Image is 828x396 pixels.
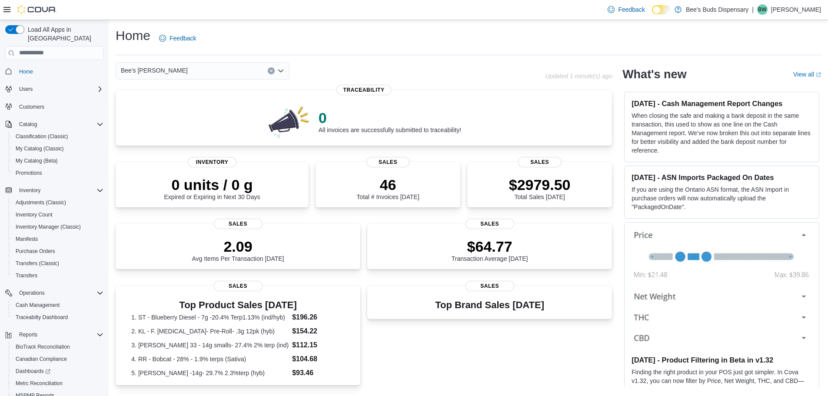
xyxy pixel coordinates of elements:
button: Purchase Orders [9,245,107,257]
button: Clear input [268,67,275,74]
a: My Catalog (Classic) [12,143,67,154]
span: Canadian Compliance [12,354,103,364]
p: Updated 1 minute(s) ago [545,73,612,80]
span: Users [19,86,33,93]
span: Transfers [16,272,37,279]
span: Feedback [618,5,645,14]
div: Total Sales [DATE] [509,176,571,200]
a: Metrc Reconciliation [12,378,66,389]
a: Classification (Classic) [12,131,72,142]
span: Bee's [PERSON_NAME] [121,65,188,76]
span: Promotions [16,170,42,176]
a: Purchase Orders [12,246,59,256]
button: Adjustments (Classic) [9,196,107,209]
button: Inventory [16,185,44,196]
a: Feedback [156,30,200,47]
dd: $154.22 [292,326,345,336]
a: Inventory Count [12,210,56,220]
div: Avg Items Per Transaction [DATE] [192,238,284,262]
span: Traceabilty Dashboard [16,314,68,321]
button: Catalog [16,119,40,130]
span: Sales [214,281,263,291]
span: Reports [16,329,103,340]
span: Inventory Count [12,210,103,220]
p: $2979.50 [509,176,571,193]
h3: [DATE] - Product Filtering in Beta in v1.32 [632,356,812,364]
button: Reports [16,329,41,340]
span: Load All Apps in [GEOGRAPHIC_DATA] [24,25,103,43]
span: Metrc Reconciliation [16,380,63,387]
button: Transfers [9,270,107,282]
button: Traceabilty Dashboard [9,311,107,323]
span: BW [758,4,766,15]
span: Catalog [16,119,103,130]
a: Traceabilty Dashboard [12,312,71,323]
span: Customers [19,103,44,110]
span: Reports [19,331,37,338]
button: Manifests [9,233,107,245]
dt: 1. ST - Blueberry Diesel - 7g -20.4% Terp1.13% (ind/hyb) [131,313,289,322]
span: Inventory Count [16,211,53,218]
button: Open list of options [277,67,284,74]
span: Manifests [12,234,103,244]
span: Users [16,84,103,94]
button: Inventory Manager (Classic) [9,221,107,233]
input: Dark Mode [652,5,670,14]
a: Adjustments (Classic) [12,197,70,208]
button: Inventory Count [9,209,107,221]
p: Bee's Buds Dispensary [686,4,748,15]
div: Total # Invoices [DATE] [356,176,419,200]
span: My Catalog (Beta) [12,156,103,166]
h1: Home [116,27,150,44]
span: BioTrack Reconciliation [12,342,103,352]
dd: $112.15 [292,340,345,350]
button: Customers [2,100,107,113]
button: Inventory [2,184,107,196]
a: Promotions [12,168,46,178]
span: My Catalog (Classic) [16,145,64,152]
p: | [752,4,754,15]
span: My Catalog (Beta) [16,157,58,164]
span: Cash Management [12,300,103,310]
div: Bow Wilson [757,4,768,15]
p: When closing the safe and making a bank deposit in the same transaction, this used to show as one... [632,111,812,155]
span: Classification (Classic) [12,131,103,142]
a: Manifests [12,234,41,244]
button: Operations [16,288,48,298]
p: 2.09 [192,238,284,255]
button: Promotions [9,167,107,179]
button: Classification (Classic) [9,130,107,143]
div: Expired or Expiring in Next 30 Days [164,176,260,200]
span: Inventory [188,157,236,167]
button: Transfers (Classic) [9,257,107,270]
span: Transfers (Classic) [16,260,59,267]
a: Transfers [12,270,41,281]
span: Canadian Compliance [16,356,67,363]
button: Canadian Compliance [9,353,107,365]
img: Cova [17,5,57,14]
h3: [DATE] - Cash Management Report Changes [632,99,812,108]
span: Inventory Manager (Classic) [12,222,103,232]
h3: Top Product Sales [DATE] [131,300,344,310]
span: Transfers [12,270,103,281]
span: Adjustments (Classic) [16,199,66,206]
span: Operations [19,290,45,296]
dd: $93.46 [292,368,345,378]
p: 46 [356,176,419,193]
p: $64.77 [452,238,528,255]
dd: $104.68 [292,354,345,364]
span: Dashboards [12,366,103,376]
span: Sales [366,157,410,167]
span: My Catalog (Classic) [12,143,103,154]
button: Reports [2,329,107,341]
span: Dark Mode [652,14,652,15]
div: All invoices are successfully submitted to traceability! [319,109,461,133]
button: Metrc Reconciliation [9,377,107,389]
dt: 2. KL - F. [MEDICAL_DATA]- Pre-Roll- .3g 12pk (hyb) [131,327,289,336]
span: Traceabilty Dashboard [12,312,103,323]
span: Catalog [19,121,37,128]
a: My Catalog (Beta) [12,156,61,166]
span: Customers [16,101,103,112]
span: Home [19,68,33,75]
span: Cash Management [16,302,60,309]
